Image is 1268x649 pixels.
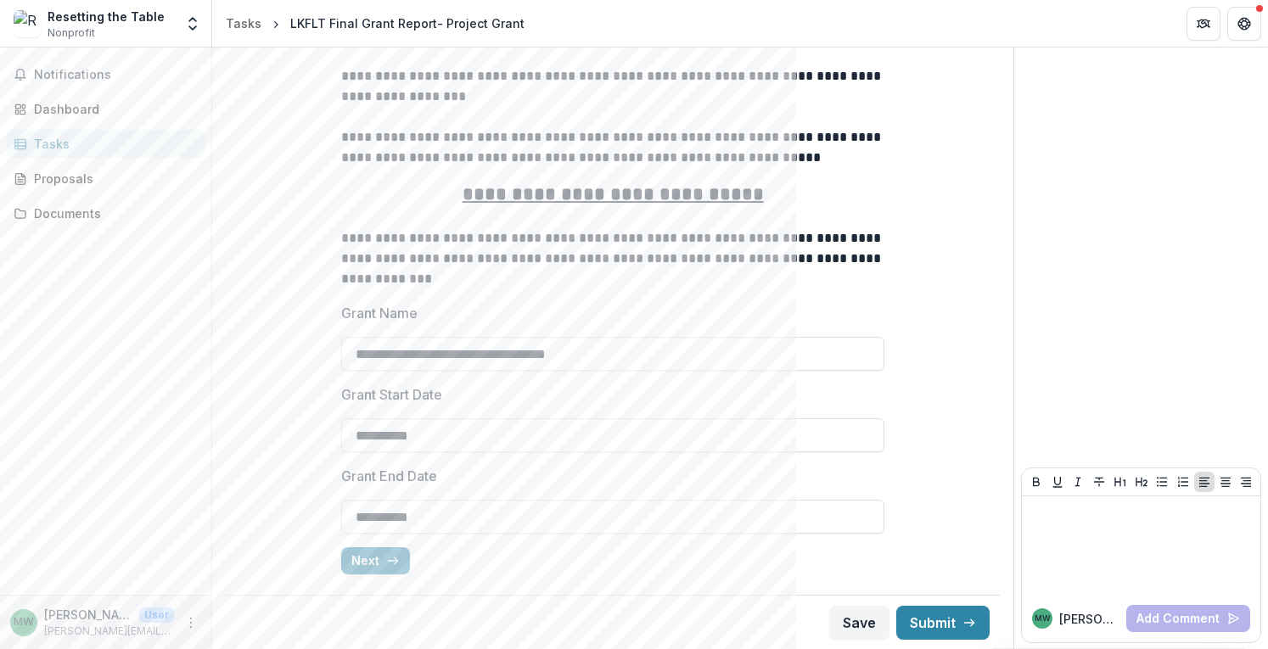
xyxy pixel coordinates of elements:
[219,11,531,36] nav: breadcrumb
[181,613,201,633] button: More
[341,466,437,486] p: Grant End Date
[1026,472,1046,492] button: Bold
[34,68,198,82] span: Notifications
[34,100,191,118] div: Dashboard
[341,547,410,574] button: Next
[34,135,191,153] div: Tasks
[181,7,205,41] button: Open entity switcher
[1068,472,1088,492] button: Italicize
[1126,605,1250,632] button: Add Comment
[1173,472,1193,492] button: Ordered List
[139,607,174,623] p: User
[48,8,165,25] div: Resetting the Table
[34,204,191,222] div: Documents
[48,25,95,41] span: Nonprofit
[34,170,191,187] div: Proposals
[44,624,174,639] p: [PERSON_NAME][EMAIL_ADDRESS][DOMAIN_NAME]
[7,95,205,123] a: Dashboard
[7,130,205,158] a: Tasks
[1215,472,1236,492] button: Align Center
[1187,7,1220,41] button: Partners
[1059,610,1119,628] p: [PERSON_NAME]
[896,606,990,640] button: Submit
[219,11,268,36] a: Tasks
[7,61,205,88] button: Notifications
[7,165,205,193] a: Proposals
[290,14,525,32] div: LKFLT Final Grant Report- Project Grant
[226,14,261,32] div: Tasks
[829,606,889,640] button: Save
[1236,472,1256,492] button: Align Right
[1089,472,1109,492] button: Strike
[1227,7,1261,41] button: Get Help
[1110,472,1131,492] button: Heading 1
[1194,472,1215,492] button: Align Left
[14,10,41,37] img: Resetting the Table
[1047,472,1068,492] button: Underline
[1152,472,1172,492] button: Bullet List
[341,384,442,405] p: Grant Start Date
[14,617,34,628] div: Melissa Weintraub
[44,606,132,624] p: [PERSON_NAME]
[7,199,205,227] a: Documents
[1035,614,1051,623] div: Melissa Weintraub
[341,303,418,323] p: Grant Name
[1131,472,1152,492] button: Heading 2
